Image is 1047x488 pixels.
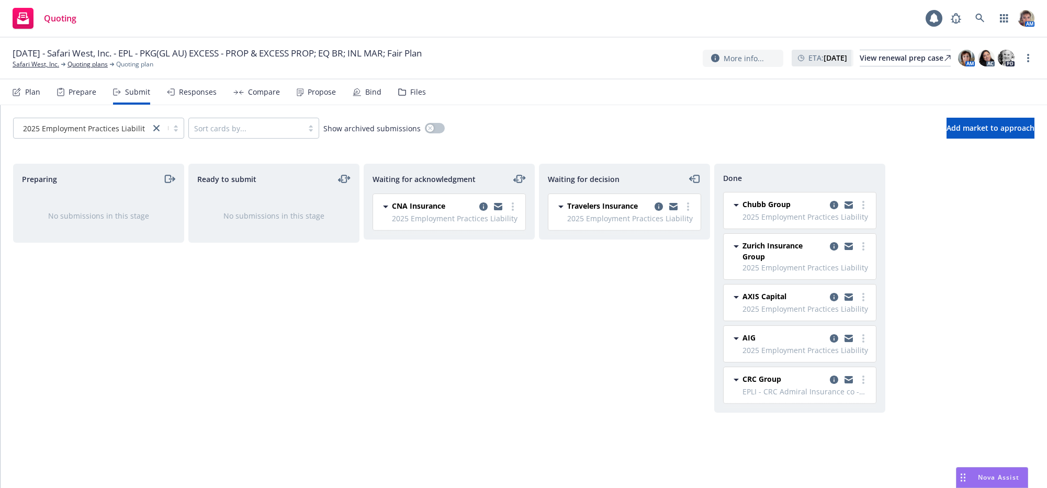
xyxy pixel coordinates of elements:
a: Switch app [994,8,1015,29]
span: Ready to submit [197,174,256,185]
span: Zurich Insurance Group [742,240,826,262]
span: EPLI - CRC Admiral Insurance co - 2025 Employment Practices Liability [742,386,870,397]
a: copy logging email [842,332,855,345]
a: more [857,199,870,211]
span: 2025 Employment Practices Liability [19,123,145,134]
span: Chubb Group [742,199,791,210]
span: Travelers Insurance [567,200,638,211]
a: copy logging email [842,291,855,303]
a: more [857,291,870,303]
span: Quoting plan [116,60,153,69]
a: moveLeft [689,173,701,185]
img: photo [978,50,995,66]
a: copy logging email [828,373,840,386]
span: 2025 Employment Practices Liability [567,213,694,224]
button: More info... [703,50,783,67]
div: Prepare [69,88,96,96]
span: 2025 Employment Practices Liability [742,262,870,273]
span: Quoting [44,14,76,22]
div: Compare [248,88,280,96]
div: Bind [365,88,381,96]
a: more [857,373,870,386]
div: Submit [125,88,150,96]
a: more [682,200,694,213]
a: more [506,200,519,213]
img: photo [998,50,1015,66]
img: photo [958,50,975,66]
div: Responses [179,88,217,96]
span: ETA : [808,52,847,63]
div: Plan [25,88,40,96]
img: photo [1018,10,1034,27]
a: Safari West, Inc. [13,60,59,69]
a: copy logging email [842,240,855,253]
span: 2025 Employment Practices Liability [392,213,519,224]
strong: [DATE] [824,53,847,63]
a: more [857,240,870,253]
span: 2025 Employment Practices Liability [742,345,870,356]
span: 2025 Employment Practices Liability [23,123,149,134]
a: copy logging email [842,373,855,386]
a: copy logging email [477,200,490,213]
a: copy logging email [828,240,840,253]
span: Done [723,173,742,184]
button: Nova Assist [956,467,1028,488]
a: copy logging email [828,199,840,211]
span: Preparing [22,174,57,185]
div: No submissions in this stage [206,210,342,221]
div: Files [410,88,426,96]
span: CNA Insurance [392,200,445,211]
a: View renewal prep case [860,50,951,66]
a: copy logging email [492,200,504,213]
a: close [150,122,163,134]
span: 2025 Employment Practices Liability [742,303,870,314]
a: copy logging email [667,200,680,213]
a: more [857,332,870,345]
a: copy logging email [652,200,665,213]
span: 2025 Employment Practices Liability [742,211,870,222]
div: Drag to move [956,468,970,487]
div: No submissions in this stage [30,210,167,221]
span: AXIS Capital [742,291,786,302]
a: copy logging email [828,332,840,345]
a: more [1022,52,1034,64]
a: Search [970,8,990,29]
div: Propose [308,88,336,96]
a: copy logging email [828,291,840,303]
span: AIG [742,332,756,343]
span: Waiting for acknowledgment [373,174,476,185]
a: moveLeftRight [338,173,351,185]
a: Quoting plans [67,60,108,69]
button: Add market to approach [947,118,1034,139]
span: [DATE] - Safari West, Inc. - EPL - PKG(GL AU) EXCESS - PROP & EXCESS PROP; EQ BR; INL MAR; Fair Plan [13,47,422,60]
span: Show archived submissions [323,123,421,134]
span: Waiting for decision [548,174,620,185]
span: Add market to approach [947,123,1034,133]
a: Report a Bug [945,8,966,29]
a: Quoting [8,4,81,33]
a: copy logging email [842,199,855,211]
span: More info... [724,53,764,64]
span: Nova Assist [978,473,1019,482]
span: CRC Group [742,373,781,384]
a: moveRight [163,173,175,185]
a: moveLeftRight [513,173,526,185]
